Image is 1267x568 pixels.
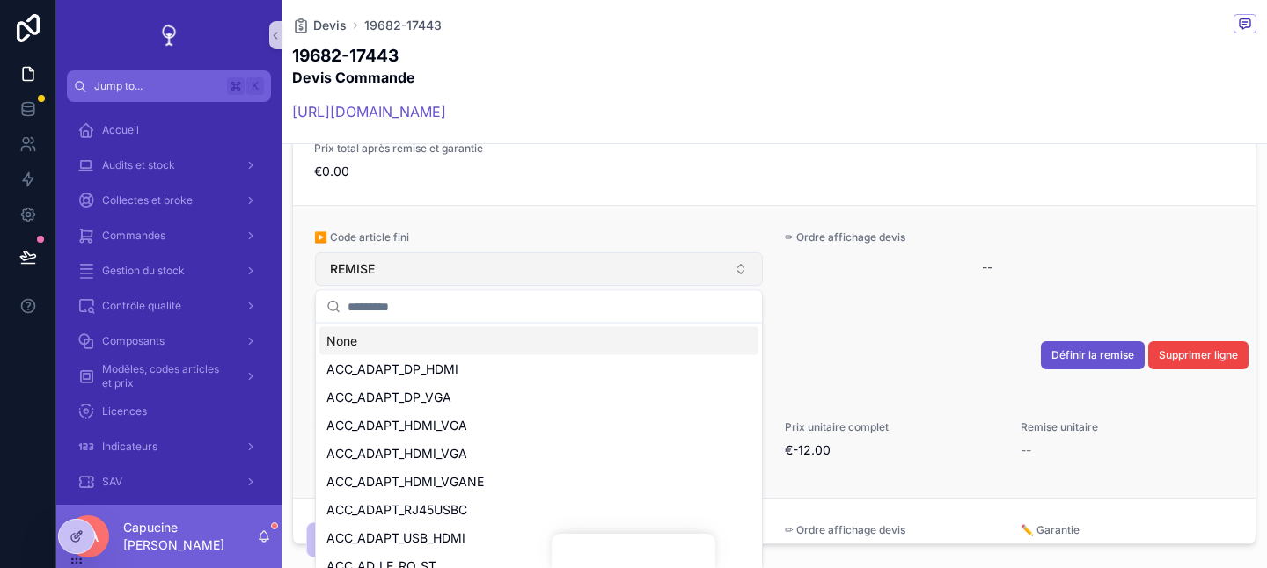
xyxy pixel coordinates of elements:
[785,230,1000,244] span: ✏ Ordre affichage devis
[785,441,1000,459] span: €-12.00
[326,529,465,547] span: ACC_ADAPT_USB_HDMI
[292,68,446,87] h2: Devis Commande
[67,466,271,498] a: SAV
[102,362,231,390] span: Modèles, codes articles et prix
[67,290,271,322] a: Contrôle qualité
[330,260,375,278] span: REMISE
[319,327,758,355] div: None
[314,163,529,180] span: €0.00
[326,389,451,406] span: ACC_ADAPT_DP_VGA
[314,420,529,434] span: ✏️ Quantité
[102,440,157,454] span: Indicateurs
[67,396,271,427] a: Licences
[315,252,763,286] button: Select Button
[102,334,165,348] span: Composants
[326,417,467,434] span: ACC_ADAPT_HDMI_VGA
[313,17,347,34] span: Devis
[1159,348,1238,362] span: Supprimer ligne
[155,21,183,49] img: App logo
[67,220,271,251] a: Commandes
[292,103,446,120] a: [URL][DOMAIN_NAME]
[1148,341,1249,369] button: Supprimer ligne
[292,17,347,34] a: Devis
[102,229,165,243] span: Commandes
[326,473,484,491] span: ACC_ADAPT_HDMI_VGANE
[1021,523,1235,537] span: ✏️ Garantie
[314,353,1234,368] span: ✏️ Libellé manuel (s'ajoute au libellé automatique)
[785,523,1000,537] span: ✏ Ordre affichage devis
[67,255,271,287] a: Gestion du stock
[102,475,122,489] span: SAV
[326,501,467,519] span: ACC_ADAPT_RJ45USBC
[67,325,271,357] a: Composants
[67,360,271,392] a: Modèles, codes articles et prix
[102,299,181,313] span: Contrôle qualité
[67,431,271,462] a: Indicateurs
[102,123,139,137] span: Accueil
[1041,341,1145,369] button: Définir la remise
[67,185,271,216] a: Collectes et broke
[67,70,271,102] button: Jump to...K
[1051,348,1134,362] span: Définir la remise
[1021,420,1235,434] span: Remise unitaire
[314,301,1234,315] span: Libellé automatique
[102,264,185,278] span: Gestion du stock
[321,382,1227,399] span: REMISE GRAND COMPTE
[314,322,1234,339] span: Remise commerciale
[326,360,458,378] span: ACC_ADAPT_DP_HDMI
[102,404,147,419] span: Licences
[67,114,271,146] a: Accueil
[102,193,193,208] span: Collectes et broke
[982,259,992,276] div: --
[102,158,175,172] span: Audits et stock
[364,17,442,34] a: 19682-17443
[1021,441,1031,459] span: --
[67,149,271,181] a: Audits et stock
[314,230,764,244] span: ▶️ Code article fini
[94,79,220,93] span: Jump to...
[785,420,1000,434] span: Prix unitaire complet
[292,43,446,68] h1: 19682-17443
[314,142,529,156] span: Prix total après remise et garantie
[248,79,262,93] span: K
[326,445,467,462] span: ACC_ADAPT_HDMI_VGA
[123,519,257,554] p: Capucine [PERSON_NAME]
[56,102,282,505] div: scrollable content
